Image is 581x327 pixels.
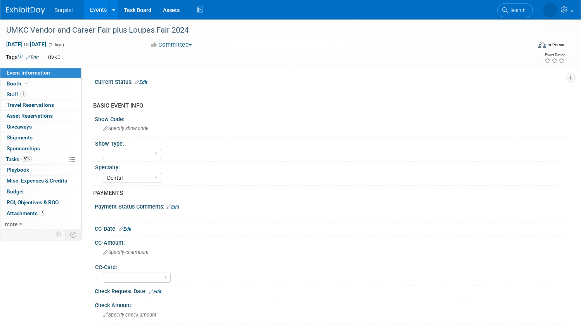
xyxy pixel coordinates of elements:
[149,289,161,294] a: Edit
[95,201,565,211] div: Payment Status Comments:
[5,221,17,227] span: more
[7,80,30,87] span: Booth
[538,42,546,48] img: Format-Inperson.png
[0,68,81,78] a: Event Information
[40,210,45,216] span: 3
[95,261,562,271] div: CC-Card:
[7,167,29,173] span: Playbook
[0,132,81,143] a: Shipments
[0,122,81,132] a: Giveaways
[7,177,67,184] span: Misc. Expenses & Credits
[93,102,560,110] div: BASIC EVENT INFO
[103,125,149,131] span: Specify show code
[7,188,24,195] span: Budget
[166,204,179,210] a: Edit
[7,134,33,141] span: Shipments
[54,7,73,13] span: Surgitel
[103,249,149,255] span: Specify cc-amount
[135,80,147,85] a: Edit
[25,81,29,85] i: Booth reservation complete
[543,3,558,17] img: Gregory Bullaro
[21,156,32,162] span: 50%
[508,7,526,13] span: Search
[0,111,81,121] a: Asset Reservations
[52,230,66,240] td: Personalize Event Tab Strip
[544,53,565,57] div: Event Rating
[482,40,565,52] div: Event Format
[93,189,560,197] div: PAYMENTS
[46,54,63,62] div: UVKC
[497,3,533,17] a: Search
[95,76,565,86] div: Current Status:
[7,210,45,216] span: Attachments
[6,156,32,162] span: Tasks
[0,100,81,110] a: Travel Reservations
[0,143,81,154] a: Sponsorships
[95,237,565,247] div: CC-Amount:
[66,230,82,240] td: Toggle Event Tabs
[95,113,565,123] div: Show Code:
[0,197,81,208] a: ROI, Objectives & ROO
[0,78,81,89] a: Booth
[547,42,565,48] div: In-Person
[0,219,81,230] a: more
[23,41,30,47] span: to
[0,208,81,219] a: Attachments3
[7,199,59,205] span: ROI, Objectives & ROO
[7,145,40,151] span: Sponsorships
[149,41,195,49] button: Committed
[7,102,54,108] span: Travel Reservations
[95,299,565,309] div: Check Amount:
[6,41,47,48] span: [DATE] [DATE]
[26,55,39,60] a: Edit
[103,312,156,318] span: Specify check amount
[119,226,132,232] a: Edit
[95,223,565,233] div: CC-Date:
[0,165,81,175] a: Playbook
[0,154,81,165] a: Tasks50%
[0,89,81,100] a: Staff1
[0,176,81,186] a: Misc. Expenses & Credits
[7,123,32,130] span: Giveaways
[0,186,81,197] a: Budget
[7,70,50,76] span: Event Information
[20,91,26,97] span: 1
[3,23,518,37] div: UMKC Vendor and Career Fair plus Loupes Fair 2024
[48,42,64,47] span: (2 days)
[6,53,39,62] td: Tags
[7,91,26,97] span: Staff
[7,113,53,119] span: Asset Reservations
[95,285,565,296] div: Check Request Date:
[95,138,562,148] div: Show Type:
[6,7,45,14] img: ExhibitDay
[95,162,562,171] div: Specialty:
